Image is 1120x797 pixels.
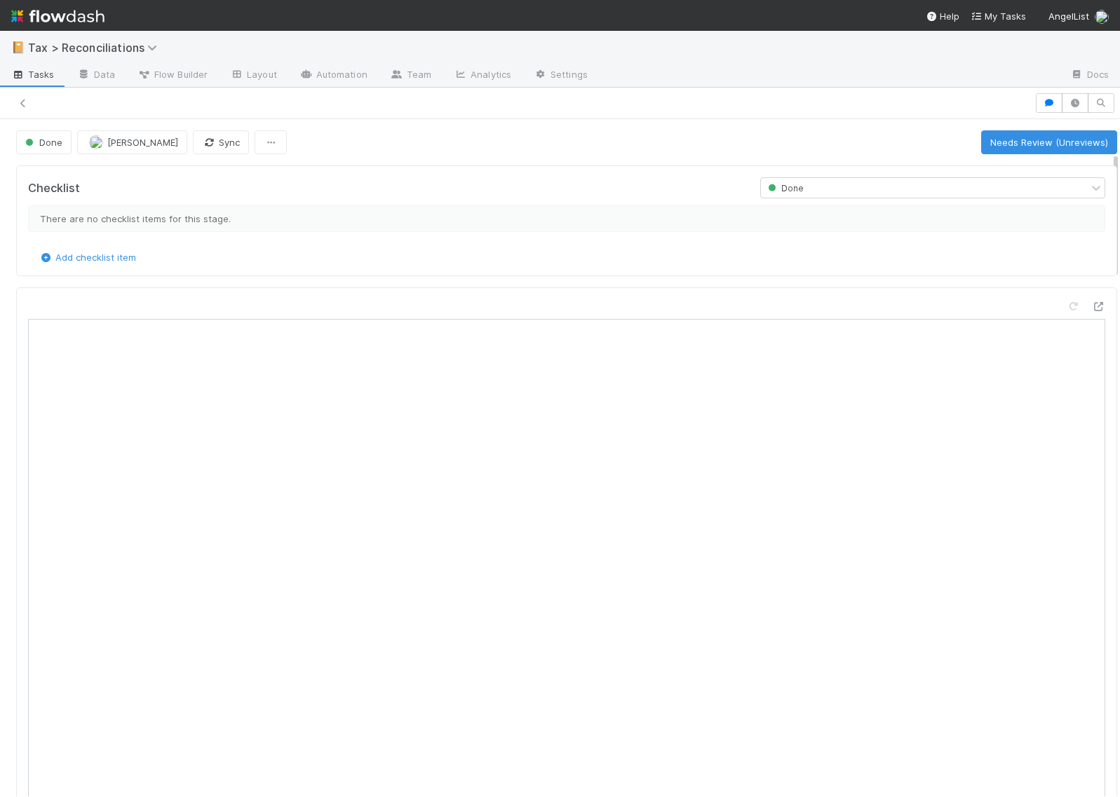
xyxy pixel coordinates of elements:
[926,9,959,23] div: Help
[193,130,249,154] button: Sync
[1059,64,1120,87] a: Docs
[11,67,55,81] span: Tasks
[28,41,164,55] span: Tax > Reconciliations
[971,11,1026,22] span: My Tasks
[288,64,379,87] a: Automation
[522,64,599,87] a: Settings
[107,137,178,148] span: [PERSON_NAME]
[1095,10,1109,24] img: avatar_cc3a00d7-dd5c-4a2f-8d58-dd6545b20c0d.png
[219,64,288,87] a: Layout
[765,183,804,193] span: Done
[981,130,1117,154] button: Needs Review (Unreviews)
[379,64,443,87] a: Team
[66,64,126,87] a: Data
[89,135,103,149] img: avatar_85833754-9fc2-4f19-a44b-7938606ee299.png
[971,9,1026,23] a: My Tasks
[1048,11,1089,22] span: AngelList
[11,4,104,28] img: logo-inverted-e16ddd16eac7371096b0.svg
[77,130,187,154] button: [PERSON_NAME]
[11,41,25,53] span: 📔
[137,67,208,81] span: Flow Builder
[39,252,136,263] a: Add checklist item
[443,64,522,87] a: Analytics
[28,182,80,196] h5: Checklist
[126,64,219,87] a: Flow Builder
[28,205,1105,232] div: There are no checklist items for this stage.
